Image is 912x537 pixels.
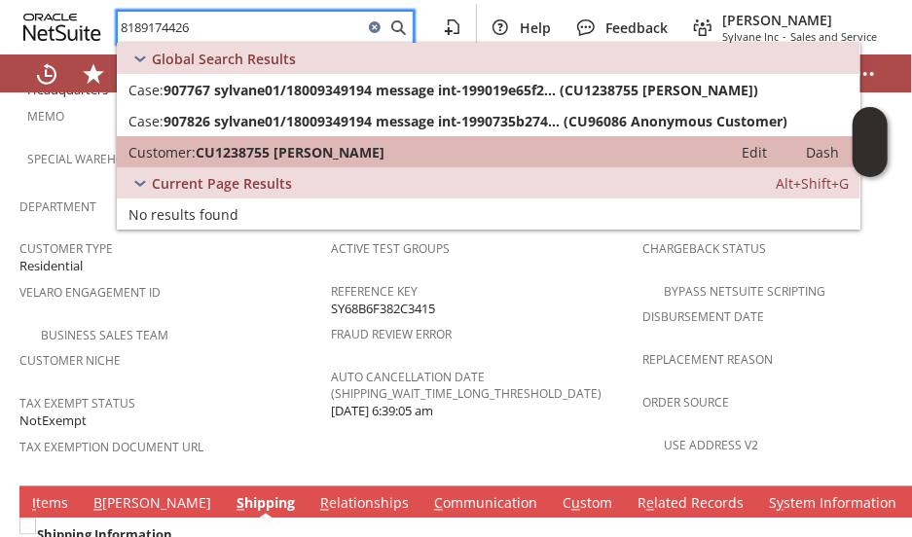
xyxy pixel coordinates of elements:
span: B [93,494,102,513]
span: Customer: [128,143,196,161]
a: Special Warehouse Instructions [27,151,233,167]
span: SY68B6F382C3415 [331,301,435,319]
a: Customer Type [19,241,113,258]
a: Disbursement Date [642,309,764,326]
input: Search [118,16,363,39]
a: Tax Exemption Document URL [19,440,203,456]
svg: Search [386,16,410,39]
a: No results found [117,198,860,230]
a: Shipping [232,494,300,516]
iframe: Click here to launch Oracle Guided Learning Help Panel [853,107,888,177]
span: Sylvane Inc [722,29,779,44]
span: 907767 sylvane01/18009349194 message int-199019e65f2... (CU1238755 [PERSON_NAME]) [164,81,758,99]
a: Replacement reason [642,352,773,369]
a: Chargeback Status [642,241,766,258]
span: Current Page Results [152,174,292,193]
span: C [434,494,443,513]
a: Communication [429,494,542,516]
span: CU1238755 [PERSON_NAME] [196,143,384,161]
a: Recent Records [23,54,70,93]
svg: Recent Records [35,62,58,86]
a: Tax Exempt Status [19,396,135,412]
span: Oracle Guided Learning Widget. To move around, please hold and drag [853,143,888,178]
span: [PERSON_NAME] [722,11,877,29]
a: Related Records [633,494,748,516]
a: Items [27,494,73,516]
a: B[PERSON_NAME] [89,494,216,516]
span: Help [520,18,551,37]
span: Global Search Results [152,50,296,68]
a: Business Sales Team [41,328,168,344]
svg: Shortcuts [82,62,105,86]
span: Residential [19,258,83,276]
span: NotExempt [19,412,87,431]
a: Order Source [642,395,729,412]
span: I [32,494,36,513]
a: Custom [558,494,617,516]
span: y [777,494,784,513]
a: Velaro Engagement ID [19,285,161,302]
a: Fraud Review Error [331,327,452,343]
span: Case: [128,112,164,130]
span: u [571,494,580,513]
a: Edit: [720,140,788,163]
span: Case: [128,81,164,99]
span: Feedback [605,18,668,37]
span: Alt+Shift+G [776,174,849,193]
a: Memo [27,108,64,125]
a: Case:907767 sylvane01/18009349194 message int-199019e65f2... (CU1238755 [PERSON_NAME])Edit: [117,74,860,105]
a: Auto Cancellation Date (shipping_wait_time_long_threshold_date) [331,370,602,403]
a: Customer Niche [19,353,121,370]
a: Active Test Groups [331,241,450,258]
a: Customer:CU1238755 [PERSON_NAME]Edit: Dash: [117,136,860,167]
span: 907826 sylvane01/18009349194 message int-1990735b274... (CU96086 Anonymous Customer) [164,112,787,130]
a: Case:907826 sylvane01/18009349194 message int-1990735b274... (CU96086 Anonymous Customer)Edit: [117,105,860,136]
div: Shortcuts [70,54,117,93]
span: S [237,494,244,513]
svg: logo [23,14,101,41]
span: [DATE] 6:39:05 am [331,403,433,421]
span: R [320,494,329,513]
span: No results found [128,205,238,224]
a: Department [19,198,96,215]
a: System Information [764,494,901,516]
span: Sales and Service [790,29,877,44]
a: Dash: [788,140,857,163]
a: Bypass NetSuite Scripting [664,284,825,301]
div: More menus [842,54,889,93]
span: - [783,29,786,44]
img: Unchecked [19,519,36,535]
a: Relationships [315,494,414,516]
span: e [646,494,654,513]
a: Reference Key [331,284,418,301]
a: Use Address V2 [664,438,758,454]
